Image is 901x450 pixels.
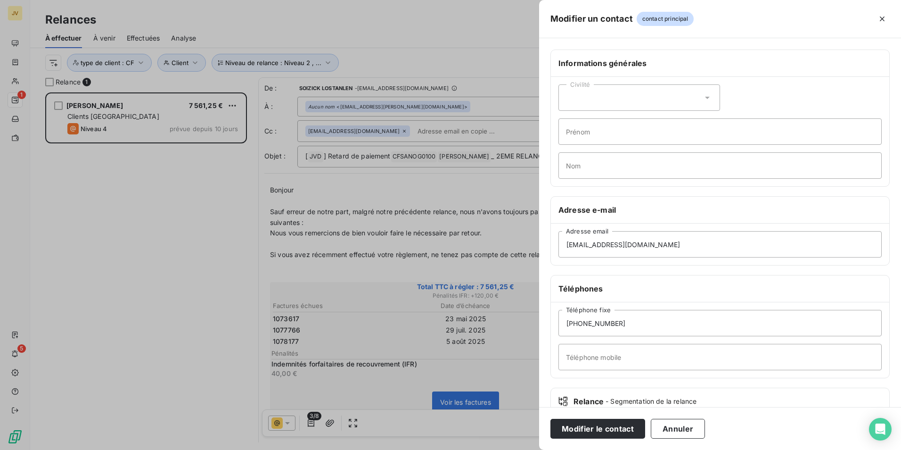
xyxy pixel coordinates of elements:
[558,58,882,69] h6: Informations générales
[558,283,882,294] h6: Téléphones
[558,310,882,336] input: placeholder
[550,419,645,439] button: Modifier le contact
[558,231,882,258] input: placeholder
[606,397,696,406] span: - Segmentation de la relance
[558,118,882,145] input: placeholder
[550,12,633,25] h5: Modifier un contact
[637,12,694,26] span: contact principal
[558,204,882,216] h6: Adresse e-mail
[651,419,705,439] button: Annuler
[558,396,882,407] div: Relance
[558,152,882,179] input: placeholder
[558,344,882,370] input: placeholder
[869,418,892,441] div: Open Intercom Messenger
